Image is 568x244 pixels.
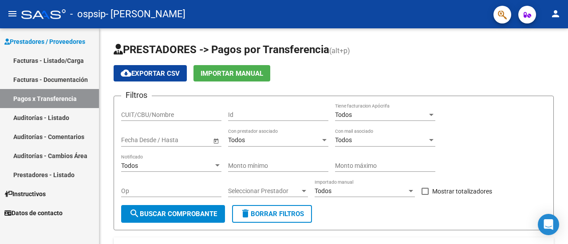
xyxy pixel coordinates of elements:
[432,186,492,197] span: Mostrar totalizadores
[228,187,300,195] span: Seleccionar Prestador
[211,136,221,145] button: Open calendar
[121,89,152,101] h3: Filtros
[228,136,245,143] span: Todos
[232,205,312,223] button: Borrar Filtros
[4,189,46,199] span: Instructivos
[4,37,85,46] span: Prestadores / Proveedores
[240,210,304,218] span: Borrar Filtros
[121,70,180,77] span: Exportar CSV
[121,162,138,169] span: Todos
[114,43,329,56] span: PRESTADORES -> Pagos por Transferencia
[538,214,559,235] div: Open Intercom Messenger
[114,65,187,81] button: Exportar CSV
[121,205,225,223] button: Buscar Comprobante
[335,136,352,143] span: Todos
[129,208,140,219] mat-icon: search
[193,65,270,81] button: Importar Manual
[121,136,149,144] input: Start date
[121,68,131,78] mat-icon: cloud_download
[335,111,352,118] span: Todos
[129,210,217,218] span: Buscar Comprobante
[4,208,63,218] span: Datos de contacto
[240,208,251,219] mat-icon: delete
[329,46,350,55] span: (alt+p)
[550,8,561,19] mat-icon: person
[106,4,185,24] span: - [PERSON_NAME]
[70,4,106,24] span: - ospsip
[315,187,331,194] span: Todos
[7,8,18,19] mat-icon: menu
[156,136,200,144] input: End date
[201,70,263,77] span: Importar Manual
